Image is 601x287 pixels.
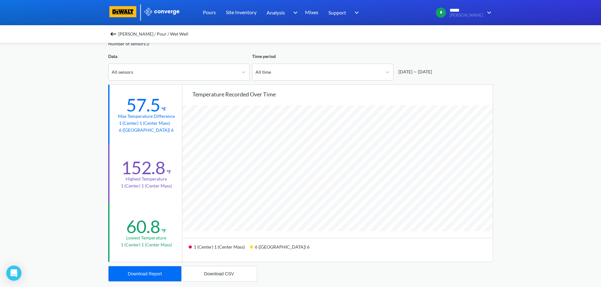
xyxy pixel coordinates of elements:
[250,242,315,257] div: 6 ([GEOGRAPHIC_DATA]) 6
[119,120,174,127] p: 1 (Center) 1 (Center Mass)
[119,127,174,134] p: 6 ([GEOGRAPHIC_DATA]) 6
[483,9,493,16] img: downArrow.svg
[181,266,257,281] button: Download CSV
[108,53,250,60] div: Data
[108,40,149,47] div: Number of sensors: 2
[126,234,166,241] div: Lowest temperature
[144,8,180,16] img: logo_ewhite.svg
[450,13,483,18] span: [PERSON_NAME]
[126,94,160,116] div: 57.5
[128,271,162,276] div: Download Report
[252,53,393,60] div: Time period
[267,9,285,16] span: Analysis
[118,30,188,38] span: [PERSON_NAME] / Pour / Wet Well
[192,90,493,99] div: Temperature recorded over time
[204,271,234,276] div: Download CSV
[121,182,172,189] p: 1 (Center) 1 (Center Mass)
[118,113,175,120] div: Max temperature difference
[121,157,165,178] div: 152.8
[328,9,346,16] span: Support
[396,68,432,75] div: [DATE] — [DATE]
[108,6,138,17] img: logo-dewalt.svg
[126,216,160,237] div: 60.8
[189,242,250,257] div: 1 (Center) 1 (Center Mass)
[351,9,361,16] img: downArrow.svg
[121,241,172,248] p: 1 (Center) 1 (Center Mass)
[126,175,167,182] div: Highest temperature
[289,9,299,16] img: downArrow.svg
[109,30,117,38] img: backspace.svg
[109,266,181,281] button: Download Report
[6,266,21,281] div: Open Intercom Messenger
[112,69,133,76] div: All sensors
[256,69,271,76] div: All time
